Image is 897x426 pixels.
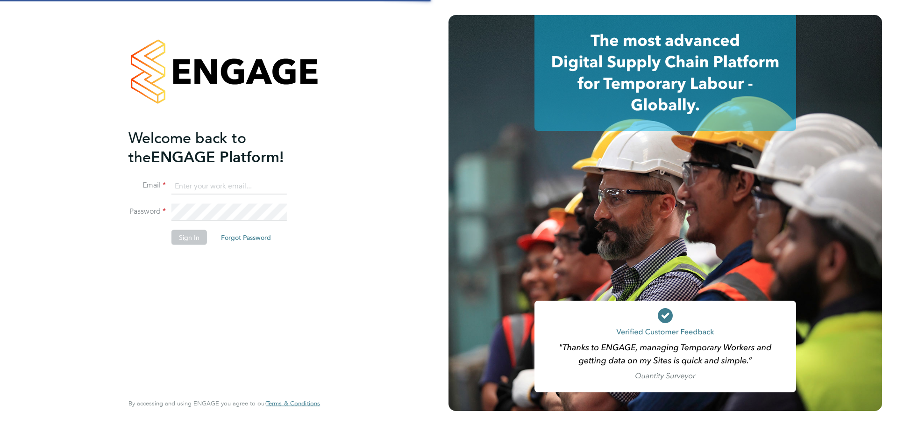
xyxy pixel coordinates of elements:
span: Terms & Conditions [266,399,320,407]
label: Email [128,181,166,190]
label: Password [128,207,166,217]
input: Enter your work email... [171,178,287,195]
a: Terms & Conditions [266,400,320,407]
h2: ENGAGE Platform! [128,128,311,166]
span: By accessing and using ENGAGE you agree to our [128,399,320,407]
span: Welcome back to the [128,129,246,166]
button: Sign In [171,230,207,245]
button: Forgot Password [214,230,278,245]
